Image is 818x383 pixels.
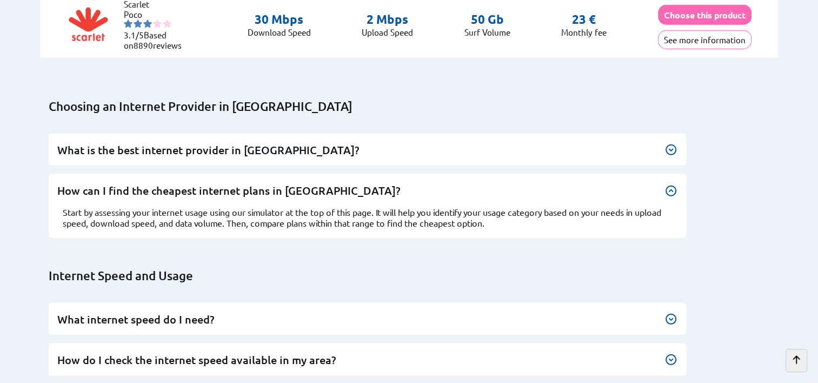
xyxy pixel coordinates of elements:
h3: How do I check the internet speed available in my area? [57,353,677,367]
p: Start by assessing your internet usage using our simulator at the top of this page. It will help ... [63,207,672,228]
button: Choose this product [658,5,752,25]
button: See more information [658,30,752,49]
h2: Internet Speed and Usage [49,268,779,283]
li: Poco [124,9,189,19]
img: Button to expand the text [664,353,677,366]
p: 2 Mbps [362,12,413,27]
img: starnr2 [134,19,142,28]
img: starnr4 [153,19,162,28]
img: Button to expand the text [664,313,677,326]
span: 3.1/5 [124,30,144,40]
a: Choose this product [658,10,752,20]
img: starnr1 [124,19,132,28]
h2: Choosing an Internet Provider in [GEOGRAPHIC_DATA] [49,99,779,114]
span: 8890 [134,40,153,50]
p: 50 Gb [464,12,510,27]
img: starnr5 [163,19,171,28]
p: Surf Volume [464,27,510,37]
p: Upload Speed [362,27,413,37]
img: starnr3 [143,19,152,28]
img: Button to expand the text [664,143,677,156]
p: Download Speed [248,27,311,37]
p: Monthly fee [561,27,607,37]
h3: How can I find the cheapest internet plans in [GEOGRAPHIC_DATA]? [57,183,677,198]
h3: What internet speed do I need? [57,312,677,327]
p: 23 € [572,12,596,27]
a: See more information [658,35,752,45]
h3: What is the best internet provider in [GEOGRAPHIC_DATA]? [57,143,677,157]
img: Logo of Scarlet [66,3,110,46]
li: Based on reviews [124,30,189,50]
p: 30 Mbps [248,12,311,27]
